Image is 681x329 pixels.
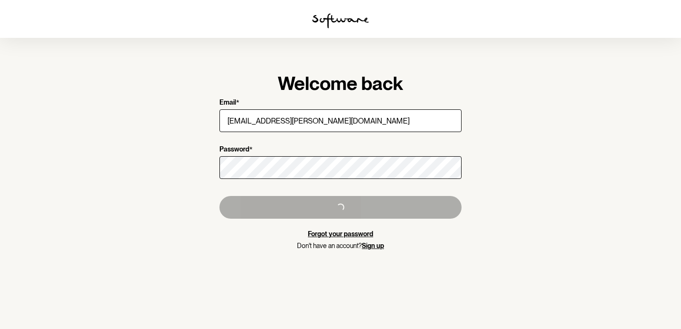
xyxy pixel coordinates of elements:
a: Forgot your password [308,230,373,238]
p: Don't have an account? [219,242,462,250]
p: Email [219,98,236,107]
p: Password [219,145,249,154]
h1: Welcome back [219,72,462,95]
a: Sign up [362,242,384,249]
img: software logo [312,13,369,28]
